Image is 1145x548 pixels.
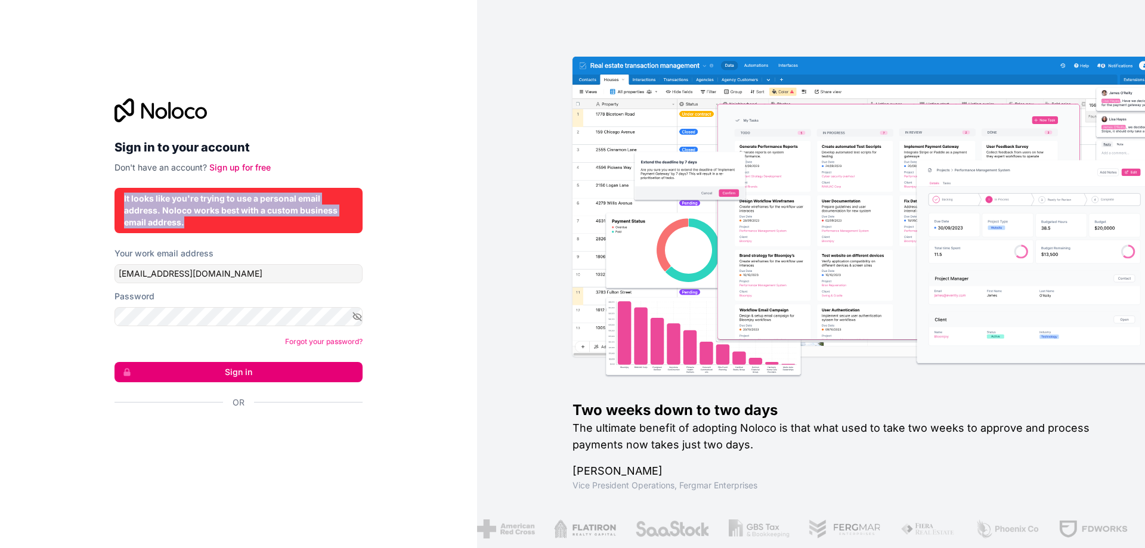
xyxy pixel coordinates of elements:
h1: [PERSON_NAME] [572,463,1107,479]
a: Forgot your password? [285,337,363,346]
img: /assets/american-red-cross-BAupjrZR.png [476,519,534,538]
label: Your work email address [114,247,213,259]
label: Password [114,290,154,302]
input: Password [114,307,363,326]
iframe: Sign in with Google Button [109,422,359,448]
img: /assets/phoenix-BREaitsQ.png [974,519,1039,538]
img: /assets/gbstax-C-GtDUiK.png [728,519,789,538]
span: Don't have an account? [114,162,207,172]
a: Sign up for free [209,162,271,172]
img: /assets/fdworks-Bi04fVtw.png [1057,519,1127,538]
h2: Sign in to your account [114,137,363,158]
img: /assets/flatiron-C8eUkumj.png [553,519,615,538]
img: /assets/saastock-C6Zbiodz.png [634,519,709,538]
h1: Two weeks down to two days [572,401,1107,420]
div: It looks like you're trying to use a personal email address. Noloco works best with a custom busi... [124,193,353,228]
img: /assets/fergmar-CudnrXN5.png [807,519,880,538]
img: /assets/fiera-fwj2N5v4.png [899,519,955,538]
button: Sign in [114,362,363,382]
h2: The ultimate benefit of adopting Noloco is that what used to take two weeks to approve and proces... [572,420,1107,453]
span: Or [233,397,245,408]
input: Email address [114,264,363,283]
h1: Vice President Operations , Fergmar Enterprises [572,479,1107,491]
